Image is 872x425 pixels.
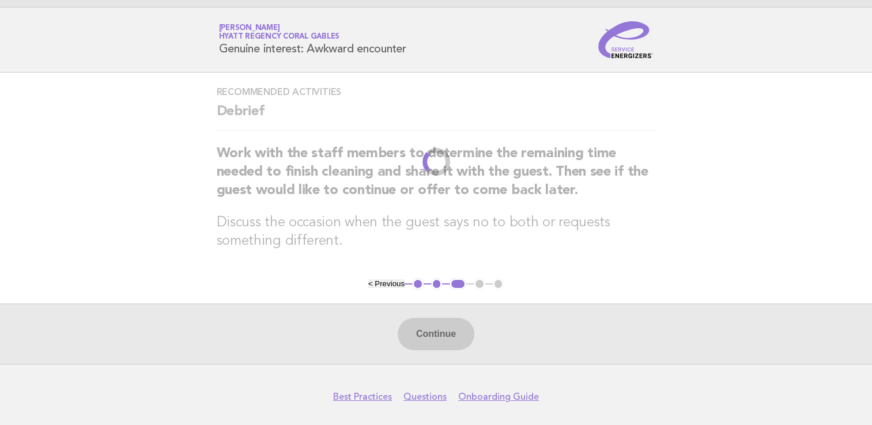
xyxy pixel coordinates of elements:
[598,21,654,58] img: Service Energizers
[217,214,656,251] h3: Discuss the occasion when the guest says no to both or requests something different.
[403,391,447,403] a: Questions
[217,103,656,131] h2: Debrief
[219,25,406,55] h1: Genuine interest: Awkward encounter
[458,391,539,403] a: Onboarding Guide
[217,86,656,98] h3: Recommended activities
[333,391,392,403] a: Best Practices
[217,147,648,198] strong: Work with the staff members to determine the remaining time needed to finish cleaning and share i...
[219,24,340,40] a: [PERSON_NAME]Hyatt Regency Coral Gables
[219,33,340,41] span: Hyatt Regency Coral Gables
